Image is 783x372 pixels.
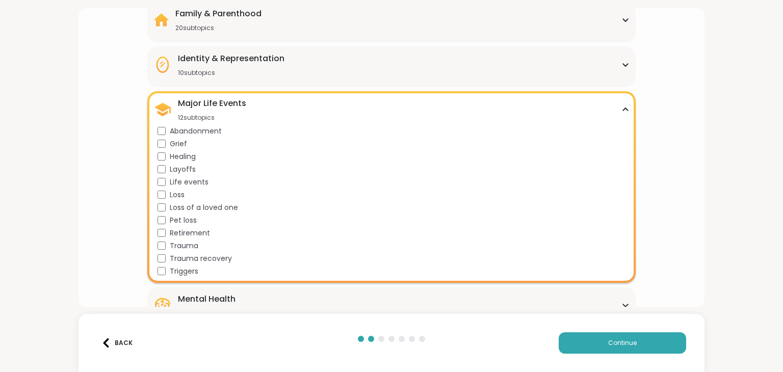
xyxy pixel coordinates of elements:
div: 12 subtopics [178,114,246,122]
span: Loss of a loved one [170,202,238,213]
div: Back [101,338,133,348]
div: Major Life Events [178,97,246,110]
div: Mental Health [178,293,236,305]
button: Back [97,332,138,354]
span: Trauma [170,241,198,251]
div: 20 subtopics [175,24,262,32]
span: Loss [170,190,185,200]
span: Grief [170,139,187,149]
span: Retirement [170,228,210,238]
span: Layoffs [170,164,196,175]
div: 10 subtopics [178,69,284,77]
div: Identity & Representation [178,52,284,65]
button: Continue [559,332,686,354]
span: Trauma recovery [170,253,232,264]
span: Healing [170,151,196,162]
span: Continue [608,338,637,348]
span: Triggers [170,266,198,277]
span: Life events [170,177,208,188]
span: Pet loss [170,215,197,226]
div: Family & Parenthood [175,8,262,20]
span: Abandonment [170,126,222,137]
